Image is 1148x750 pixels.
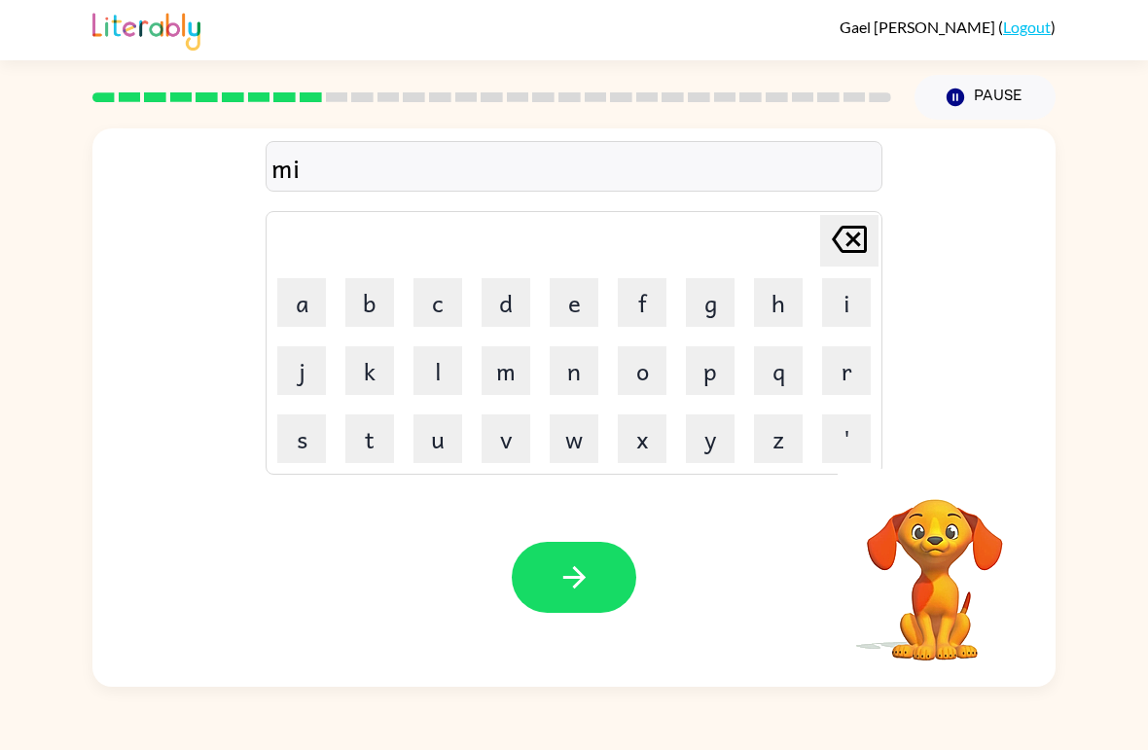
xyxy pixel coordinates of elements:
button: ' [822,414,871,463]
button: g [686,278,735,327]
button: c [413,278,462,327]
button: j [277,346,326,395]
button: Pause [915,75,1056,120]
button: u [413,414,462,463]
button: v [482,414,530,463]
button: f [618,278,666,327]
button: p [686,346,735,395]
button: h [754,278,803,327]
div: mi [271,147,877,188]
button: o [618,346,666,395]
button: a [277,278,326,327]
button: e [550,278,598,327]
video: Your browser must support playing .mp4 files to use Literably. Please try using another browser. [838,469,1032,663]
button: d [482,278,530,327]
button: i [822,278,871,327]
button: w [550,414,598,463]
button: n [550,346,598,395]
button: y [686,414,735,463]
span: Gael [PERSON_NAME] [840,18,998,36]
button: l [413,346,462,395]
img: Literably [92,8,200,51]
button: m [482,346,530,395]
a: Logout [1003,18,1051,36]
button: k [345,346,394,395]
div: ( ) [840,18,1056,36]
button: t [345,414,394,463]
button: q [754,346,803,395]
button: b [345,278,394,327]
button: s [277,414,326,463]
button: z [754,414,803,463]
button: x [618,414,666,463]
button: r [822,346,871,395]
